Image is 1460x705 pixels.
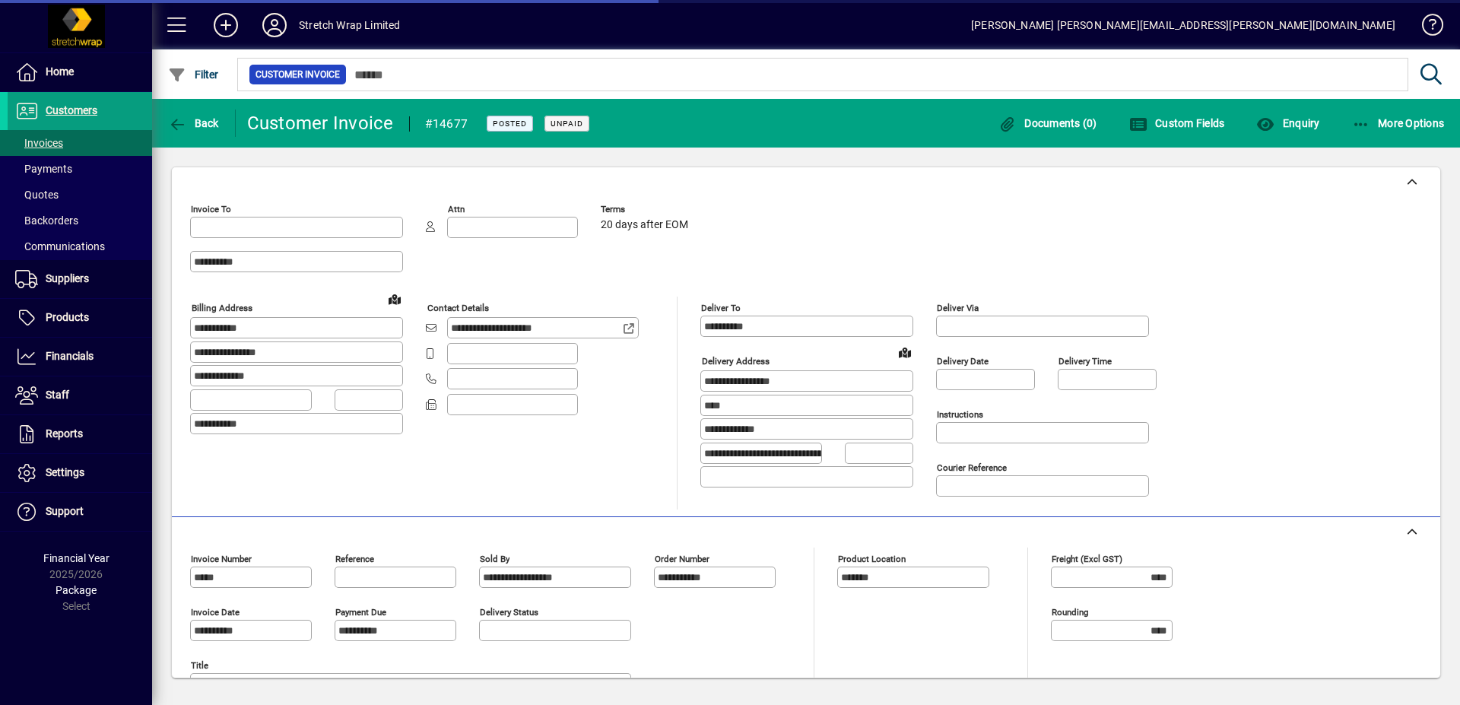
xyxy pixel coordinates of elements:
[1411,3,1441,52] a: Knowledge Base
[8,493,152,531] a: Support
[971,13,1395,37] div: [PERSON_NAME] [PERSON_NAME][EMAIL_ADDRESS][PERSON_NAME][DOMAIN_NAME]
[8,260,152,298] a: Suppliers
[164,110,223,137] button: Back
[335,607,386,618] mat-label: Payment due
[655,554,709,564] mat-label: Order number
[8,376,152,414] a: Staff
[8,299,152,337] a: Products
[8,233,152,259] a: Communications
[1348,110,1449,137] button: More Options
[493,119,527,129] span: Posted
[480,554,509,564] mat-label: Sold by
[202,11,250,39] button: Add
[1352,117,1445,129] span: More Options
[551,119,583,129] span: Unpaid
[46,65,74,78] span: Home
[46,427,83,440] span: Reports
[995,110,1101,137] button: Documents (0)
[247,111,394,135] div: Customer Invoice
[8,415,152,453] a: Reports
[425,112,468,136] div: #14677
[191,660,208,671] mat-label: Title
[1058,356,1112,367] mat-label: Delivery time
[46,505,84,517] span: Support
[480,607,538,618] mat-label: Delivery status
[191,607,240,618] mat-label: Invoice date
[15,189,59,201] span: Quotes
[15,240,105,252] span: Communications
[601,219,688,231] span: 20 days after EOM
[937,462,1007,473] mat-label: Courier Reference
[382,287,407,311] a: View on map
[1052,554,1122,564] mat-label: Freight (excl GST)
[998,117,1097,129] span: Documents (0)
[937,409,983,420] mat-label: Instructions
[1052,607,1088,618] mat-label: Rounding
[8,53,152,91] a: Home
[1125,110,1229,137] button: Custom Fields
[448,204,465,214] mat-label: Attn
[1252,110,1323,137] button: Enquiry
[191,204,231,214] mat-label: Invoice To
[43,552,109,564] span: Financial Year
[1129,117,1225,129] span: Custom Fields
[46,104,97,116] span: Customers
[893,340,917,364] a: View on map
[838,554,906,564] mat-label: Product location
[8,208,152,233] a: Backorders
[250,11,299,39] button: Profile
[164,61,223,88] button: Filter
[255,67,340,82] span: Customer Invoice
[15,163,72,175] span: Payments
[168,117,219,129] span: Back
[152,110,236,137] app-page-header-button: Back
[1256,117,1319,129] span: Enquiry
[46,466,84,478] span: Settings
[299,13,401,37] div: Stretch Wrap Limited
[168,68,219,81] span: Filter
[56,584,97,596] span: Package
[601,205,692,214] span: Terms
[937,303,979,313] mat-label: Deliver via
[46,350,94,362] span: Financials
[8,454,152,492] a: Settings
[46,311,89,323] span: Products
[937,356,989,367] mat-label: Delivery date
[8,338,152,376] a: Financials
[8,130,152,156] a: Invoices
[8,156,152,182] a: Payments
[701,303,741,313] mat-label: Deliver To
[46,389,69,401] span: Staff
[335,554,374,564] mat-label: Reference
[15,214,78,227] span: Backorders
[46,272,89,284] span: Suppliers
[15,137,63,149] span: Invoices
[8,182,152,208] a: Quotes
[191,554,252,564] mat-label: Invoice number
